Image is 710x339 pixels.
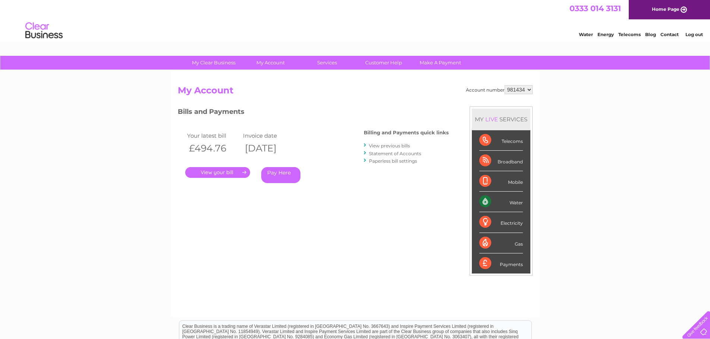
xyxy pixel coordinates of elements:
[479,130,523,151] div: Telecoms
[241,141,297,156] th: [DATE]
[353,56,414,70] a: Customer Help
[472,109,530,130] div: MY SERVICES
[369,158,417,164] a: Paperless bill settings
[579,32,593,37] a: Water
[479,233,523,253] div: Gas
[597,32,614,37] a: Energy
[569,4,621,13] a: 0333 014 3131
[178,106,449,119] h3: Bills and Payments
[296,56,358,70] a: Services
[178,85,533,99] h2: My Account
[660,32,679,37] a: Contact
[185,167,250,178] a: .
[185,141,241,156] th: £494.76
[466,85,533,94] div: Account number
[369,143,410,148] a: View previous bills
[618,32,641,37] a: Telecoms
[479,192,523,212] div: Water
[369,151,421,156] a: Statement of Accounts
[185,131,241,141] td: Your latest bill
[479,253,523,274] div: Payments
[410,56,471,70] a: Make A Payment
[645,32,656,37] a: Blog
[179,4,531,36] div: Clear Business is a trading name of Verastar Limited (registered in [GEOGRAPHIC_DATA] No. 3667643...
[183,56,244,70] a: My Clear Business
[484,116,499,123] div: LIVE
[479,171,523,192] div: Mobile
[25,19,63,42] img: logo.png
[364,130,449,135] h4: Billing and Payments quick links
[479,151,523,171] div: Broadband
[240,56,301,70] a: My Account
[479,212,523,233] div: Electricity
[685,32,703,37] a: Log out
[261,167,300,183] a: Pay Here
[241,131,297,141] td: Invoice date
